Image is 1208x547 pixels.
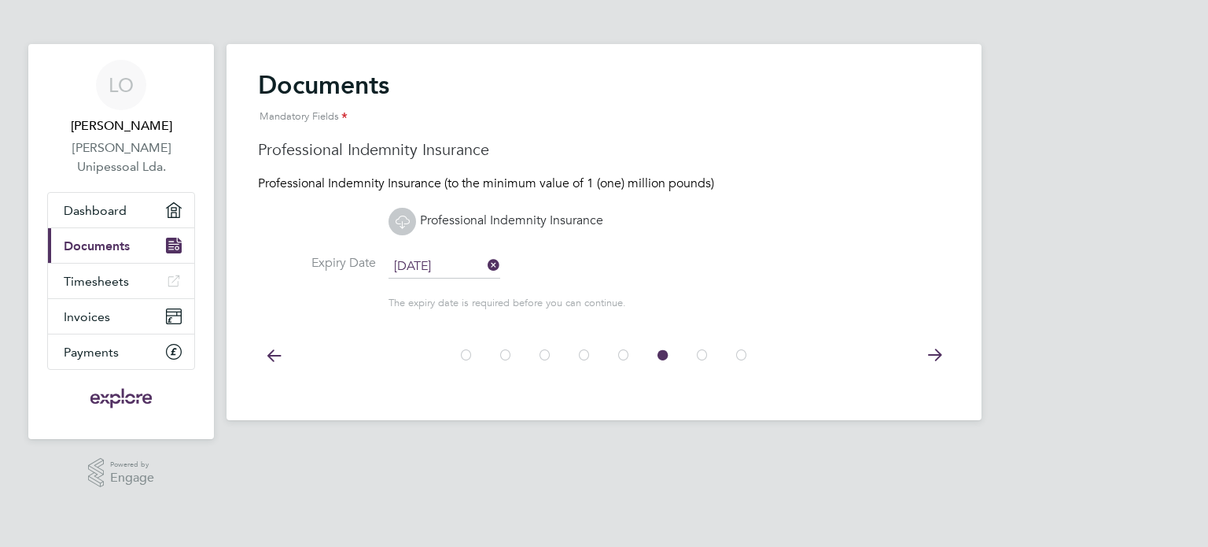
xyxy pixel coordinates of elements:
[47,60,195,135] a: LO[PERSON_NAME]
[48,193,194,227] a: Dashboard
[258,101,950,133] div: Mandatory Fields
[64,238,130,253] span: Documents
[110,458,154,471] span: Powered by
[64,203,127,218] span: Dashboard
[389,297,626,310] span: The expiry date is required before you can continue.
[48,264,194,298] a: Timesheets
[258,69,950,133] h2: Documents
[28,44,214,439] nav: Main navigation
[110,471,154,485] span: Engage
[47,139,195,176] a: [PERSON_NAME] Unipessoal Lda.
[47,116,195,135] span: Leonardo Oliveira
[109,75,134,95] span: LO
[64,345,119,360] span: Payments
[64,274,129,289] span: Timesheets
[64,309,110,324] span: Invoices
[48,334,194,369] a: Payments
[47,386,195,411] a: Go to home page
[88,458,155,488] a: Powered byEngage
[389,213,603,228] a: Professional Indemnity Insurance
[258,139,950,160] h3: Professional Indemnity Insurance
[258,255,376,272] label: Expiry Date
[89,386,154,411] img: exploregroup-logo-retina.png
[48,228,194,263] a: Documents
[389,255,500,279] input: Select one
[258,176,950,192] p: Professional Indemnity Insurance (to the minimum value of 1 (one) million pounds)
[48,299,194,334] a: Invoices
